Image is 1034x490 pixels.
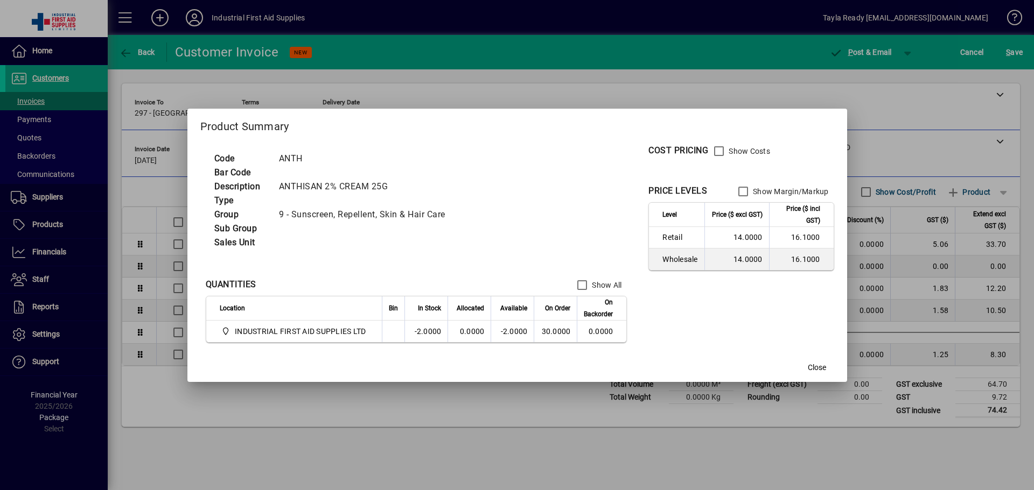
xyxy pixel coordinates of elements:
span: On Backorder [584,296,613,320]
button: Close [800,358,834,378]
span: Retail [662,232,697,243]
div: COST PRICING [648,144,708,157]
span: Close [808,362,826,373]
span: Available [500,302,527,314]
td: ANTHISAN 2% CREAM 25G [274,180,458,194]
td: Bar Code [209,166,274,180]
span: 30.0000 [542,327,571,336]
td: 14.0000 [704,227,769,248]
span: Level [662,209,677,221]
td: 0.0000 [448,321,491,342]
h2: Product Summary [187,109,847,140]
span: Allocated [457,302,484,314]
span: Price ($ excl GST) [712,209,763,221]
td: Group [209,208,274,222]
td: 9 - Sunscreen, Repellent, Skin & Hair Care [274,208,458,222]
label: Show Margin/Markup [751,186,829,197]
td: -2.0000 [491,321,534,342]
span: INDUSTRIAL FIRST AID SUPPLIES LTD [235,326,366,337]
td: Description [209,180,274,194]
div: QUANTITIES [206,278,256,291]
td: ANTH [274,152,458,166]
td: 16.1000 [769,248,834,270]
span: In Stock [418,302,441,314]
td: 16.1000 [769,227,834,248]
td: Sales Unit [209,236,274,250]
td: 0.0000 [577,321,626,342]
td: Type [209,194,274,208]
td: 14.0000 [704,248,769,270]
span: On Order [545,302,570,314]
span: Wholesale [662,254,697,265]
div: PRICE LEVELS [648,184,707,197]
span: Location [220,302,245,314]
label: Show Costs [726,146,770,157]
span: INDUSTRIAL FIRST AID SUPPLIES LTD [220,325,371,338]
td: Code [209,152,274,166]
span: Price ($ incl GST) [776,203,820,226]
span: Bin [389,302,398,314]
label: Show All [590,280,621,290]
td: -2.0000 [404,321,448,342]
td: Sub Group [209,222,274,236]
